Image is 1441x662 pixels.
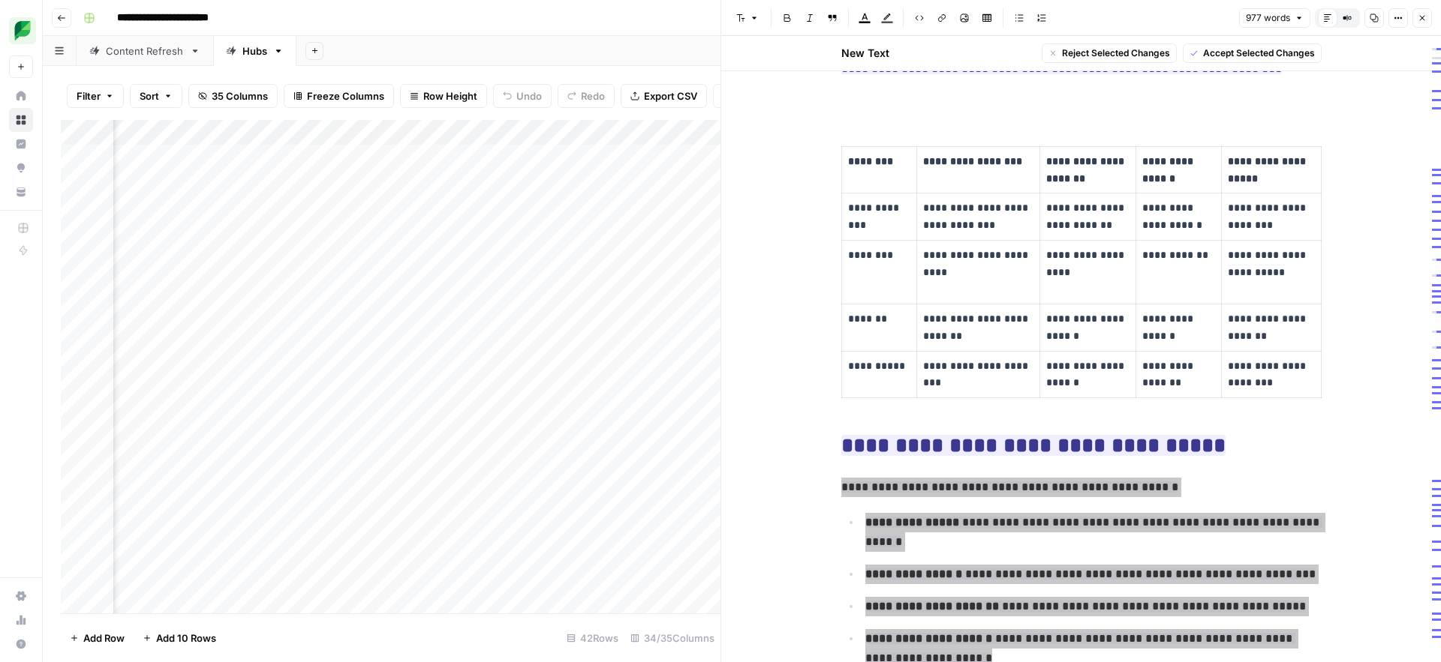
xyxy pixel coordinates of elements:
[1203,46,1315,60] span: Accept Selected Changes
[9,584,33,608] a: Settings
[140,88,159,103] span: Sort
[307,88,384,103] span: Freeze Columns
[400,84,487,108] button: Row Height
[493,84,552,108] button: Undo
[1246,11,1290,25] span: 977 words
[106,43,184,58] div: Content Refresh
[9,180,33,204] a: Your Data
[423,88,477,103] span: Row Height
[621,84,707,108] button: Export CSV
[242,43,267,58] div: Hubs
[558,84,615,108] button: Redo
[83,631,125,646] span: Add Row
[9,84,33,108] a: Home
[9,108,33,132] a: Browse
[156,631,216,646] span: Add 10 Rows
[644,88,697,103] span: Export CSV
[9,132,33,156] a: Insights
[516,88,542,103] span: Undo
[9,156,33,180] a: Opportunities
[284,84,394,108] button: Freeze Columns
[1042,43,1177,63] button: Reject Selected Changes
[213,36,296,66] a: Hubs
[9,17,36,44] img: SproutSocial Logo
[9,608,33,632] a: Usage
[581,88,605,103] span: Redo
[1239,8,1310,28] button: 977 words
[134,626,225,650] button: Add 10 Rows
[188,84,278,108] button: 35 Columns
[624,626,720,650] div: 34/35 Columns
[130,84,182,108] button: Sort
[1062,46,1170,60] span: Reject Selected Changes
[61,626,134,650] button: Add Row
[77,88,101,103] span: Filter
[77,36,213,66] a: Content Refresh
[1183,43,1322,63] button: Accept Selected Changes
[212,88,268,103] span: 35 Columns
[841,46,889,61] h2: New Text
[561,626,624,650] div: 42 Rows
[67,84,124,108] button: Filter
[9,632,33,656] button: Help + Support
[9,12,33,49] button: Workspace: SproutSocial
